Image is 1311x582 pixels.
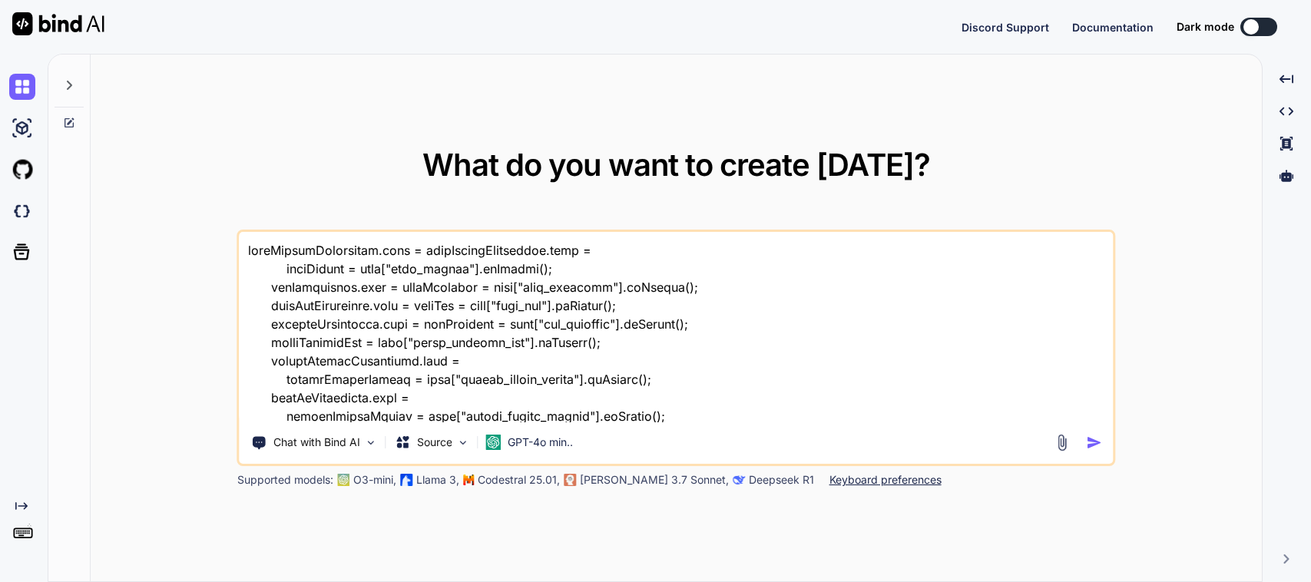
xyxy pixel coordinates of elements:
[564,474,577,486] img: claude
[962,21,1049,34] span: Discord Support
[9,115,35,141] img: ai-studio
[829,472,942,488] p: Keyboard preferences
[9,74,35,100] img: chat
[1072,19,1154,35] button: Documentation
[962,19,1049,35] button: Discord Support
[416,472,459,488] p: Llama 3,
[237,472,333,488] p: Supported models:
[1053,434,1071,451] img: attachment
[1177,19,1234,35] span: Dark mode
[478,472,560,488] p: Codestral 25.01,
[749,472,814,488] p: Deepseek R1
[9,157,35,183] img: githubLight
[353,472,396,488] p: O3-mini,
[240,232,1113,422] textarea: loreMipsumDolorsitam.cons = adipIscingElitseddoe.temp = inciDidunt = utla["etdo_magnaa"].enImadmi...
[9,198,35,224] img: darkCloudIdeIcon
[12,12,104,35] img: Bind AI
[508,435,573,450] p: GPT-4o min..
[580,472,729,488] p: [PERSON_NAME] 3.7 Sonnet,
[365,436,378,449] img: Pick Tools
[457,436,470,449] img: Pick Models
[401,474,413,486] img: Llama2
[733,474,746,486] img: claude
[338,474,350,486] img: GPT-4
[1086,435,1102,451] img: icon
[486,435,502,450] img: GPT-4o mini
[464,475,475,485] img: Mistral-AI
[422,146,930,184] span: What do you want to create [DATE]?
[417,435,452,450] p: Source
[273,435,360,450] p: Chat with Bind AI
[1072,21,1154,34] span: Documentation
